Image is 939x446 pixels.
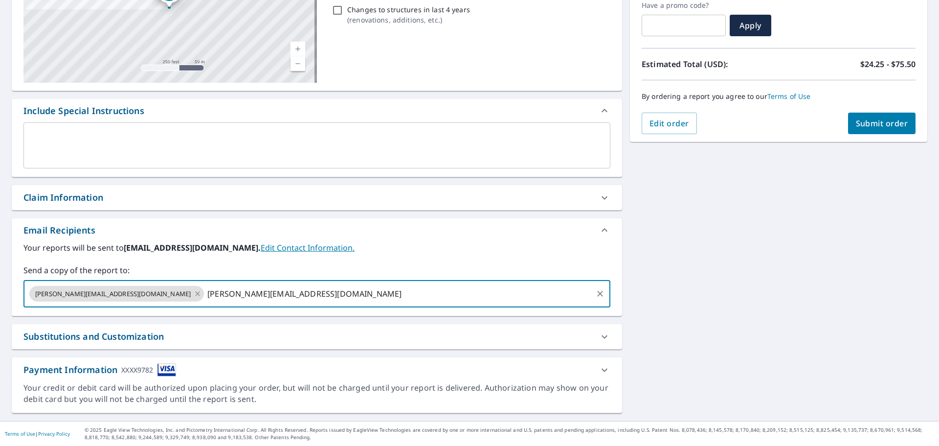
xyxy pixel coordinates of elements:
[85,426,934,441] p: © 2025 Eagle View Technologies, Inc. and Pictometry International Corp. All Rights Reserved. Repo...
[642,113,697,134] button: Edit order
[23,224,95,237] div: Email Recipients
[730,15,771,36] button: Apply
[5,430,35,437] a: Terms of Use
[12,324,622,349] div: Substitutions and Customization
[12,185,622,210] div: Claim Information
[23,330,164,343] div: Substitutions and Customization
[649,118,689,129] span: Edit order
[23,382,610,405] div: Your credit or debit card will be authorized upon placing your order, but will not be charged unt...
[291,42,305,56] a: Current Level 17, Zoom In
[642,1,726,10] label: Have a promo code?
[23,191,103,204] div: Claim Information
[23,104,144,117] div: Include Special Instructions
[157,363,176,376] img: cardImage
[767,92,811,101] a: Terms of Use
[12,99,622,122] div: Include Special Instructions
[856,118,908,129] span: Submit order
[347,4,470,15] p: Changes to structures in last 4 years
[738,20,763,31] span: Apply
[121,363,153,376] div: XXXX9782
[642,92,916,101] p: By ordering a report you agree to our
[848,113,916,134] button: Submit order
[29,289,197,299] span: [PERSON_NAME][EMAIL_ADDRESS][DOMAIN_NAME]
[124,242,261,253] b: [EMAIL_ADDRESS][DOMAIN_NAME].
[347,15,470,25] p: ( renovations, additions, etc. )
[23,242,610,254] label: Your reports will be sent to
[593,287,607,301] button: Clear
[261,242,355,253] a: EditContactInfo
[38,430,70,437] a: Privacy Policy
[23,363,176,376] div: Payment Information
[642,58,779,70] p: Estimated Total (USD):
[291,56,305,71] a: Current Level 17, Zoom Out
[12,218,622,242] div: Email Recipients
[12,357,622,382] div: Payment InformationXXXX9782cardImage
[5,431,70,437] p: |
[860,58,916,70] p: $24.25 - $75.50
[23,264,610,276] label: Send a copy of the report to:
[29,286,204,302] div: [PERSON_NAME][EMAIL_ADDRESS][DOMAIN_NAME]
